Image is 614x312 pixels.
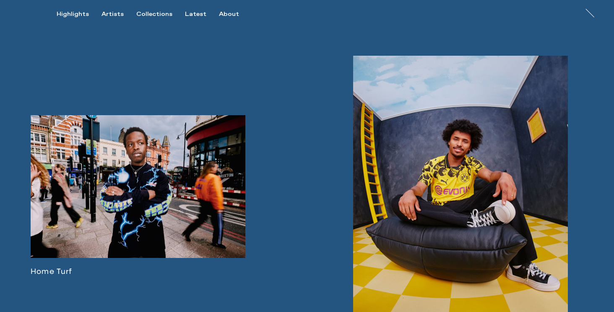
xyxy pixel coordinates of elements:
div: Highlights [57,10,89,18]
button: Collections [136,10,185,18]
div: Collections [136,10,172,18]
div: About [219,10,239,18]
button: Highlights [57,10,101,18]
div: Artists [101,10,124,18]
div: Latest [185,10,206,18]
button: Latest [185,10,219,18]
button: About [219,10,252,18]
button: Artists [101,10,136,18]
